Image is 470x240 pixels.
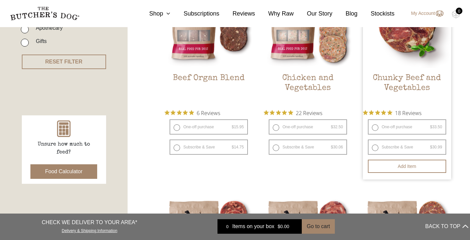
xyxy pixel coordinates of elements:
[296,108,322,118] span: 22 Reviews
[363,108,421,118] button: Rated 5 out of 5 stars from 18 reviews. Jump to reviews.
[430,125,432,129] span: $
[62,227,117,233] a: Delivery & Shipping Information
[363,73,451,104] h2: Chunky Beef and Vegetables
[368,160,446,173] button: Add item
[264,73,352,104] h2: Chicken and Vegetables
[368,119,446,135] label: One-off purchase
[358,9,395,18] a: Stockists
[32,37,47,46] label: Gifts
[269,119,347,135] label: One-off purchase
[232,222,274,230] span: Items on your box
[232,125,244,129] bdi: 15.95
[452,10,460,19] img: TBD_Cart-Empty.png
[278,224,280,229] span: $
[222,223,232,230] div: 0
[430,145,432,149] span: $
[331,125,333,129] span: $
[331,145,343,149] bdi: 30.06
[368,140,446,155] label: Subscribe & Save
[30,164,98,179] button: Food Calculator
[232,145,244,149] bdi: 14.75
[302,219,335,234] button: Go to cart
[395,108,421,118] span: 18 Reviews
[170,140,248,155] label: Subscribe & Save
[42,219,137,226] p: CHECK WE DELIVER TO YOUR AREA*
[219,9,255,18] a: Reviews
[197,108,220,118] span: 6 Reviews
[264,108,322,118] button: Rated 4.9 out of 5 stars from 22 reviews. Jump to reviews.
[170,119,248,135] label: One-off purchase
[278,224,289,229] bdi: 0.00
[22,55,106,69] button: RESET FILTER
[331,125,343,129] bdi: 32.50
[31,140,97,156] p: Unsure how much to feed?
[430,145,442,149] bdi: 30.99
[456,8,462,14] div: 0
[217,219,302,234] a: 0 Items on your box $0.00
[255,9,294,18] a: Why Raw
[333,9,358,18] a: Blog
[430,125,442,129] bdi: 33.50
[165,108,220,118] button: Rated 5 out of 5 stars from 6 reviews. Jump to reviews.
[32,23,62,32] label: Apothecary
[232,125,234,129] span: $
[405,10,444,18] a: My Account
[232,145,234,149] span: $
[170,9,219,18] a: Subscriptions
[136,9,170,18] a: Shop
[331,145,333,149] span: $
[294,9,333,18] a: Our Story
[165,73,253,104] h2: Beef Organ Blend
[425,219,468,234] button: BACK TO TOP
[269,140,347,155] label: Subscribe & Save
